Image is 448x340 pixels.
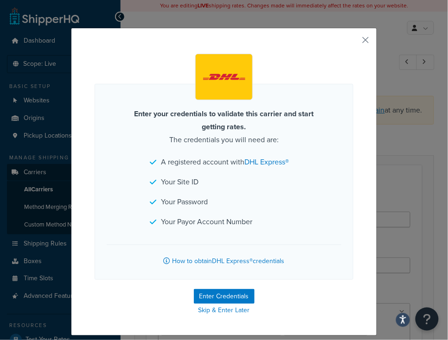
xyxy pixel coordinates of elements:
[150,215,298,228] li: Your Payor Account Number
[95,304,353,317] a: Skip & Enter Later
[150,156,298,169] li: A registered account with
[150,195,298,208] li: Your Password
[134,108,314,132] strong: Enter your credentials to validate this carrier and start getting rates.
[107,245,341,268] a: How to obtainDHL Express®credentials
[244,157,289,167] a: DHL Express®
[122,107,326,146] p: The credentials you will need are:
[198,56,251,98] img: DHL Express®
[150,176,298,189] li: Your Site ID
[194,289,255,304] button: Enter Credentials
